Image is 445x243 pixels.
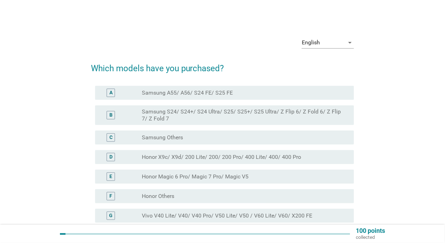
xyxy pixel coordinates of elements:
label: Honor Magic 6 Pro/ Magic 7 Pro/ Magic V5 [142,173,248,180]
div: English [302,39,320,46]
label: Samsung Others [142,134,183,141]
p: collected [356,234,385,240]
div: C [109,134,113,141]
i: arrow_drop_down [346,38,354,47]
label: Vivo V40 Lite/ V40/ V40 Pro/ V50 Lite/ V50 / V60 Lite/ V60/ X200 FE [142,212,312,219]
div: F [109,193,112,200]
div: B [109,112,113,119]
div: G [109,212,113,220]
label: Samsung S24/ S24+/ S24 Ultra/ S25/ S25+/ S25 Ultra/ Z Flip 6/ Z Fold 6/ Z Flip 7/ Z Fold 7 [142,108,343,122]
div: A [109,89,113,97]
p: 100 points [356,228,385,234]
div: E [109,173,112,181]
label: Samsung A55/ A56/ S24 FE/ S25 FE [142,89,233,96]
div: D [109,154,113,161]
h2: Which models have you purchased? [91,55,354,75]
label: Honor Others [142,193,174,200]
label: Honor X9c/ X9d/ 200 Lite/ 200/ 200 Pro/ 400 Lite/ 400/ 400 Pro [142,154,301,161]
